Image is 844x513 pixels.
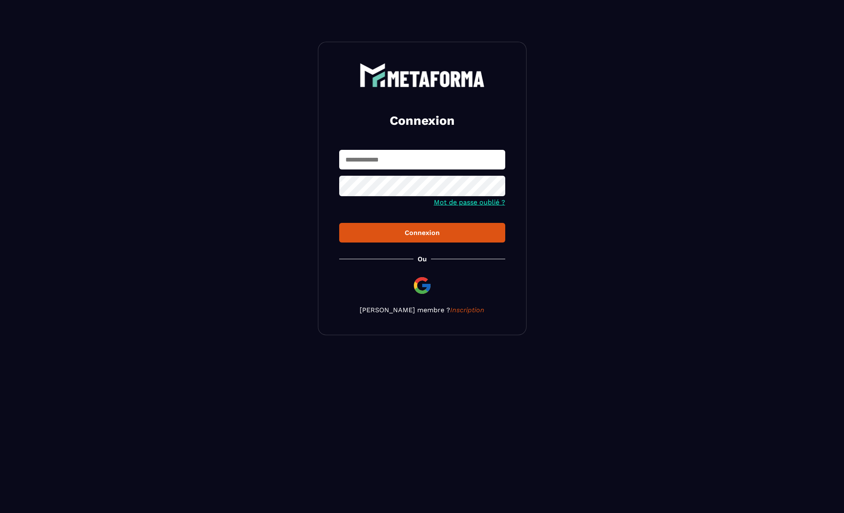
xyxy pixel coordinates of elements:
[450,306,484,314] a: Inscription
[434,198,505,206] a: Mot de passe oublié ?
[339,63,505,87] a: logo
[346,229,499,237] div: Connexion
[339,223,505,243] button: Connexion
[418,255,427,263] p: Ou
[339,306,505,314] p: [PERSON_NAME] membre ?
[360,63,485,87] img: logo
[349,112,495,129] h2: Connexion
[412,275,432,296] img: google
